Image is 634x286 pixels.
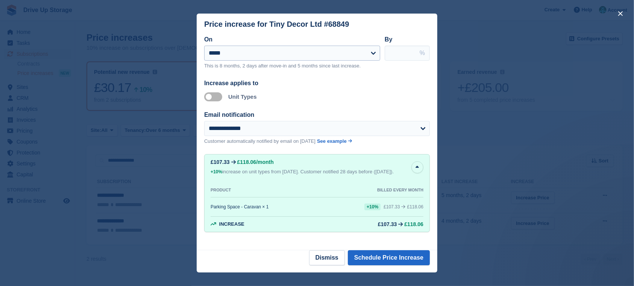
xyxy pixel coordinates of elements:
div: +10% [211,168,222,176]
div: £107.33 [378,221,397,227]
span: Increase [219,221,244,227]
div: Increase applies to [204,79,430,88]
span: /month [256,159,274,165]
p: This is 8 months, 2 days after move-in and 5 months since last increase. [204,62,380,70]
span: £118.06 [237,159,256,165]
div: PRODUCT [211,188,231,193]
label: Unit Types [228,93,257,100]
span: Customer notified 28 days before ([DATE]). [300,169,394,174]
a: See example [317,138,352,145]
label: By [385,36,392,43]
button: close [614,8,626,20]
span: £118.06 [404,221,423,227]
div: £107.33 [211,159,230,165]
button: Dismiss [309,250,345,265]
label: Email notification [204,112,254,118]
div: £107.33 [384,204,400,210]
label: Apply to unit types [204,96,225,97]
span: £118.06 [407,204,423,210]
p: Customer automatically notified by email on [DATE] [204,138,315,145]
span: increase on unit types from [DATE]. [211,169,299,174]
span: See example [317,138,347,144]
div: BILLED EVERY MONTH [377,188,423,193]
div: Parking Space - Caravan × 1 [211,204,268,210]
div: +10% [364,203,381,210]
div: Price increase for Tiny Decor Ltd #68849 [204,20,349,29]
label: On [204,36,212,43]
button: Schedule Price Increase [348,250,430,265]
